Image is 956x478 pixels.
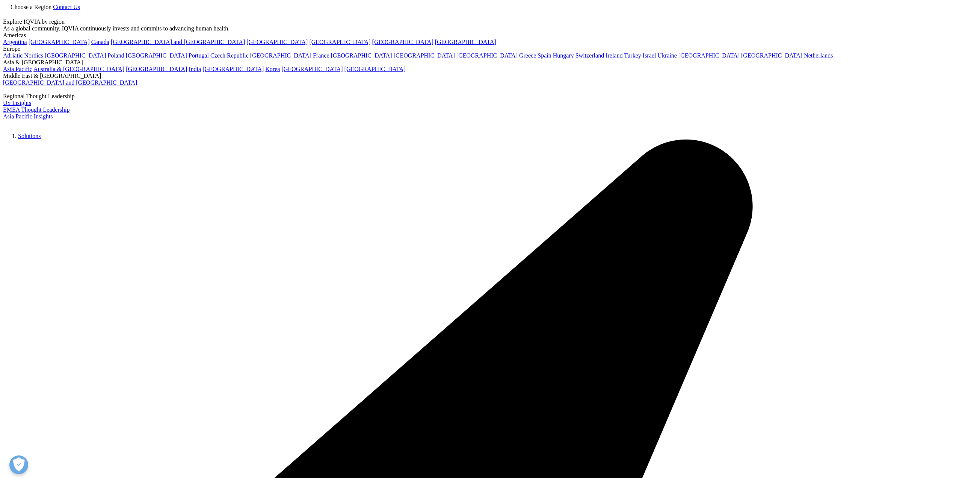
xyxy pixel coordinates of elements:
[126,52,187,59] a: [GEOGRAPHIC_DATA]
[3,106,69,113] a: EMEA Thought Leadership
[3,46,953,52] div: Europe
[643,52,656,59] a: Israel
[126,66,187,72] a: [GEOGRAPHIC_DATA]
[309,39,370,45] a: [GEOGRAPHIC_DATA]
[741,52,802,59] a: [GEOGRAPHIC_DATA]
[606,52,622,59] a: Ireland
[29,39,90,45] a: [GEOGRAPHIC_DATA]
[281,66,343,72] a: [GEOGRAPHIC_DATA]
[3,18,953,25] div: Explore IQVIA by region
[3,100,31,106] a: US Insights
[3,52,23,59] a: Adriatic
[678,52,740,59] a: [GEOGRAPHIC_DATA]
[91,39,109,45] a: Canada
[18,133,41,139] a: Solutions
[9,455,28,474] button: Open Preferences
[3,93,953,100] div: Regional Thought Leadership
[624,52,641,59] a: Turkey
[202,66,264,72] a: [GEOGRAPHIC_DATA]
[265,66,280,72] a: Korea
[313,52,329,59] a: France
[575,52,604,59] a: Switzerland
[189,52,209,59] a: Portugal
[657,52,677,59] a: Ukraine
[111,39,245,45] a: [GEOGRAPHIC_DATA] and [GEOGRAPHIC_DATA]
[3,73,953,79] div: Middle East & [GEOGRAPHIC_DATA]
[3,39,27,45] a: Argentina
[53,4,80,10] a: Contact Us
[3,25,953,32] div: As a global community, IQVIA continuously invests and commits to advancing human health.
[435,39,496,45] a: [GEOGRAPHIC_DATA]
[519,52,536,59] a: Greece
[372,39,433,45] a: [GEOGRAPHIC_DATA]
[331,52,392,59] a: [GEOGRAPHIC_DATA]
[24,52,43,59] a: Nordics
[11,4,51,10] span: Choose a Region
[189,66,201,72] a: India
[804,52,833,59] a: Netherlands
[3,66,32,72] a: Asia Pacific
[3,32,953,39] div: Americas
[3,113,53,120] a: Asia Pacific Insights
[250,52,311,59] a: [GEOGRAPHIC_DATA]
[45,52,106,59] a: [GEOGRAPHIC_DATA]
[394,52,455,59] a: [GEOGRAPHIC_DATA]
[3,79,137,86] a: [GEOGRAPHIC_DATA] and [GEOGRAPHIC_DATA]
[33,66,124,72] a: Australia & [GEOGRAPHIC_DATA]
[3,59,953,66] div: Asia & [GEOGRAPHIC_DATA]
[553,52,574,59] a: Hungary
[246,39,308,45] a: [GEOGRAPHIC_DATA]
[456,52,518,59] a: [GEOGRAPHIC_DATA]
[210,52,249,59] a: Czech Republic
[344,66,406,72] a: [GEOGRAPHIC_DATA]
[107,52,124,59] a: Poland
[538,52,551,59] a: Spain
